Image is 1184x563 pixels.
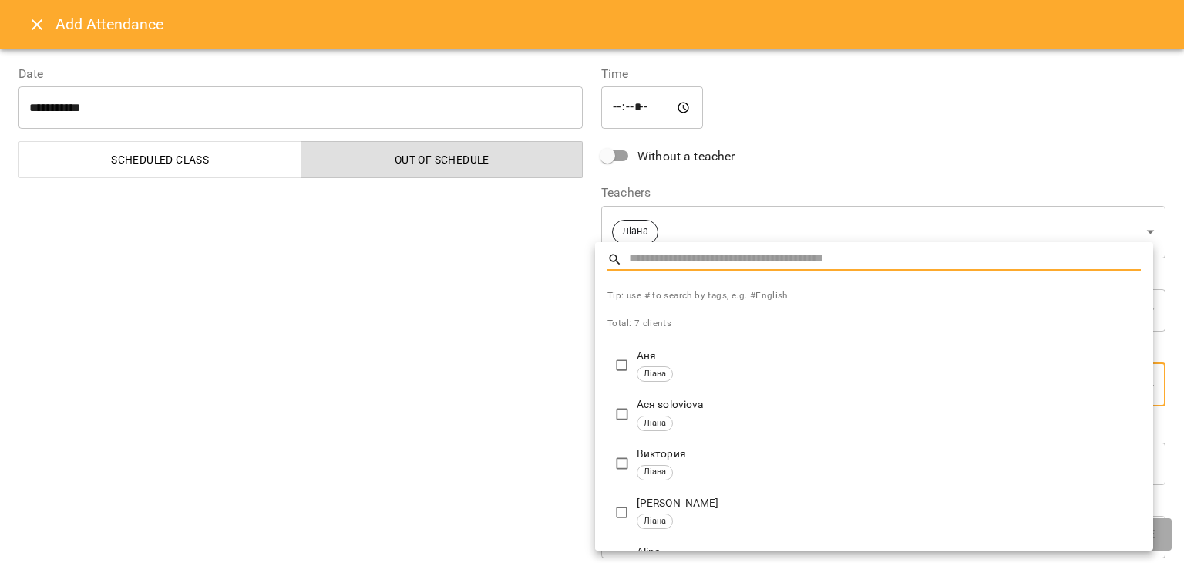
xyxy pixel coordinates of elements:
p: Ася soloviova [637,397,1141,413]
p: Виктория [637,447,1141,462]
p: Аня [637,349,1141,364]
span: Ліана [637,466,673,479]
span: Tip: use # to search by tags, e.g. #English [607,288,1141,304]
span: Ліана [637,368,673,381]
span: Ліана [637,417,673,430]
p: Alina [637,544,1141,560]
p: [PERSON_NAME] [637,496,1141,511]
span: Ліана [637,515,673,528]
span: Total: 7 clients [607,318,671,329]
